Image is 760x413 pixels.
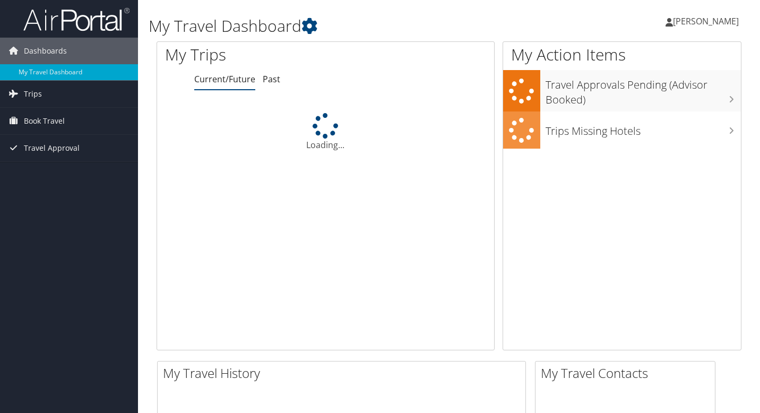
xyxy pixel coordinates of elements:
[503,44,741,66] h1: My Action Items
[24,108,65,134] span: Book Travel
[24,38,67,64] span: Dashboards
[149,15,549,37] h1: My Travel Dashboard
[23,7,129,32] img: airportal-logo.png
[673,15,739,27] span: [PERSON_NAME]
[165,44,346,66] h1: My Trips
[546,72,741,107] h3: Travel Approvals Pending (Advisor Booked)
[157,113,494,151] div: Loading...
[503,70,741,111] a: Travel Approvals Pending (Advisor Booked)
[666,5,749,37] a: [PERSON_NAME]
[163,364,525,382] h2: My Travel History
[24,135,80,161] span: Travel Approval
[263,73,280,85] a: Past
[541,364,715,382] h2: My Travel Contacts
[503,111,741,149] a: Trips Missing Hotels
[24,81,42,107] span: Trips
[546,118,741,139] h3: Trips Missing Hotels
[194,73,255,85] a: Current/Future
